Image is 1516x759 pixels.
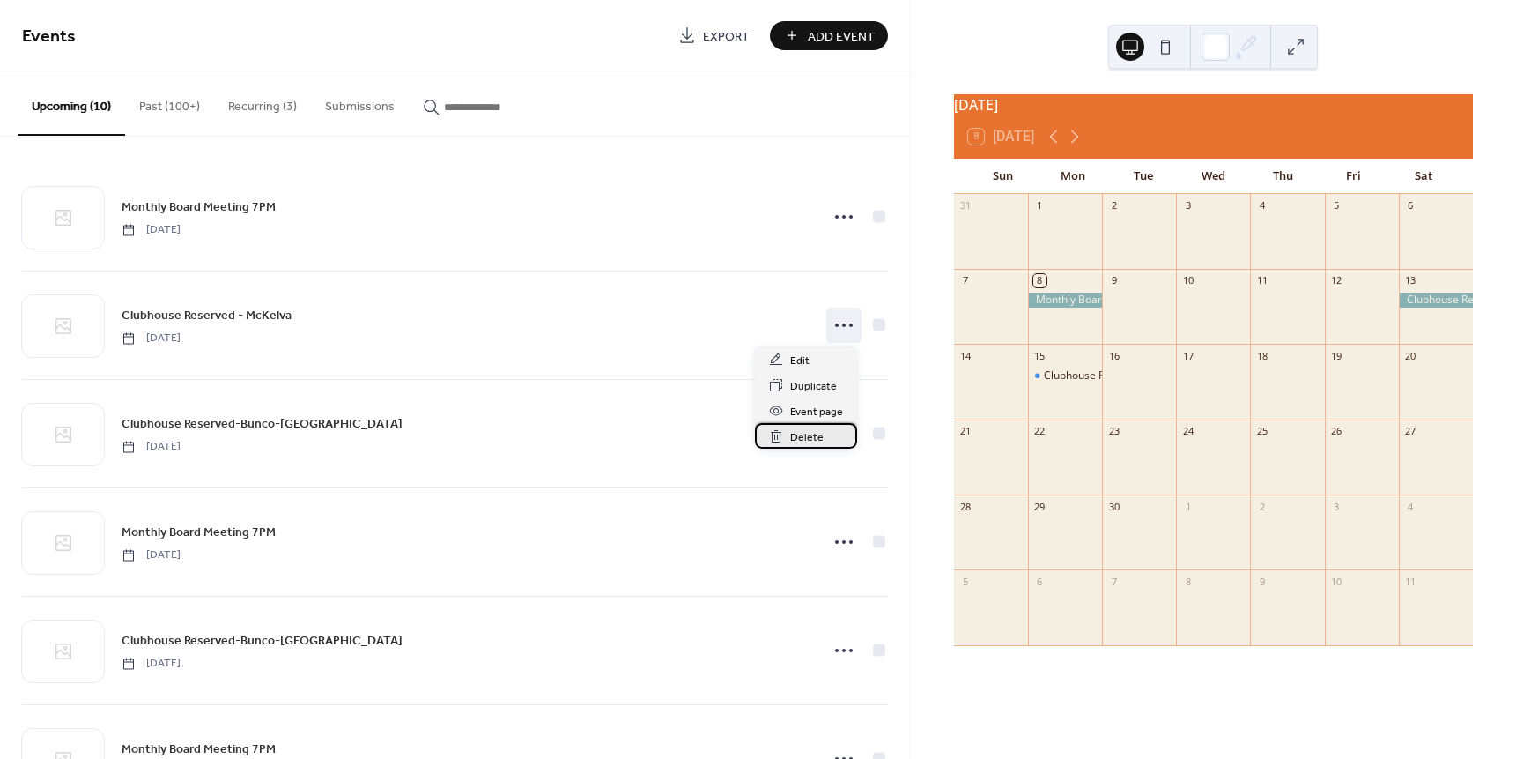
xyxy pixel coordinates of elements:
[1404,575,1417,588] div: 11
[1181,425,1194,438] div: 24
[1028,368,1102,383] div: Clubhouse Reserved-Bunco-Harrington
[1255,274,1268,287] div: 11
[1178,159,1248,194] div: Wed
[1399,293,1473,308] div: Clubhouse Reserved - McKelva
[1107,425,1120,438] div: 23
[1248,159,1319,194] div: Thu
[1330,199,1343,212] div: 5
[790,428,824,447] span: Delete
[1181,575,1194,588] div: 8
[1107,575,1120,588] div: 7
[122,222,181,238] span: [DATE]
[214,71,311,134] button: Recurring (3)
[1107,500,1120,513] div: 30
[1404,349,1417,362] div: 20
[1181,274,1194,287] div: 10
[1033,349,1046,362] div: 15
[122,305,292,325] a: Clubhouse Reserved - McKelva
[770,21,888,50] button: Add Event
[1033,500,1046,513] div: 29
[1388,159,1459,194] div: Sat
[1255,199,1268,212] div: 4
[1107,349,1120,362] div: 16
[122,632,403,651] span: Clubhouse Reserved-Bunco-[GEOGRAPHIC_DATA]
[122,656,181,672] span: [DATE]
[1038,159,1108,194] div: Mon
[122,524,276,542] span: Monthly Board Meeting 7PM
[122,331,181,346] span: [DATE]
[1255,349,1268,362] div: 18
[122,415,403,434] span: Clubhouse Reserved-Bunco-[GEOGRAPHIC_DATA]
[122,197,276,217] a: Monthly Board Meeting 7PM
[122,439,181,455] span: [DATE]
[1033,575,1046,588] div: 6
[954,94,1473,115] div: [DATE]
[790,377,837,396] span: Duplicate
[1404,199,1417,212] div: 6
[959,425,972,438] div: 21
[665,21,763,50] a: Export
[790,352,810,370] span: Edit
[959,274,972,287] div: 7
[1330,349,1343,362] div: 19
[959,575,972,588] div: 5
[22,19,76,54] span: Events
[703,27,750,46] span: Export
[959,500,972,513] div: 28
[1107,274,1120,287] div: 9
[1255,500,1268,513] div: 2
[18,71,125,136] button: Upcoming (10)
[122,522,276,542] a: Monthly Board Meeting 7PM
[122,630,403,651] a: Clubhouse Reserved-Bunco-[GEOGRAPHIC_DATA]
[1107,199,1120,212] div: 2
[122,307,292,325] span: Clubhouse Reserved - McKelva
[122,198,276,217] span: Monthly Board Meeting 7PM
[1255,425,1268,438] div: 25
[790,403,843,421] span: Event page
[1181,199,1194,212] div: 3
[122,547,181,563] span: [DATE]
[1033,199,1046,212] div: 1
[968,159,1039,194] div: Sun
[1404,500,1417,513] div: 4
[1181,349,1194,362] div: 17
[311,71,409,134] button: Submissions
[125,71,214,134] button: Past (100+)
[1108,159,1179,194] div: Tue
[959,349,972,362] div: 14
[122,739,276,759] a: Monthly Board Meeting 7PM
[959,199,972,212] div: 31
[808,27,875,46] span: Add Event
[1404,425,1417,438] div: 27
[1033,274,1046,287] div: 8
[1181,500,1194,513] div: 1
[1319,159,1389,194] div: Fri
[1255,575,1268,588] div: 9
[1028,293,1102,308] div: Monthly Board Meeting 7PM
[1330,425,1343,438] div: 26
[122,413,403,434] a: Clubhouse Reserved-Bunco-[GEOGRAPHIC_DATA]
[1330,274,1343,287] div: 12
[1033,425,1046,438] div: 22
[1330,575,1343,588] div: 10
[1044,368,1289,383] div: Clubhouse Reserved-Bunco-[GEOGRAPHIC_DATA]
[1330,500,1343,513] div: 3
[122,740,276,759] span: Monthly Board Meeting 7PM
[1404,274,1417,287] div: 13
